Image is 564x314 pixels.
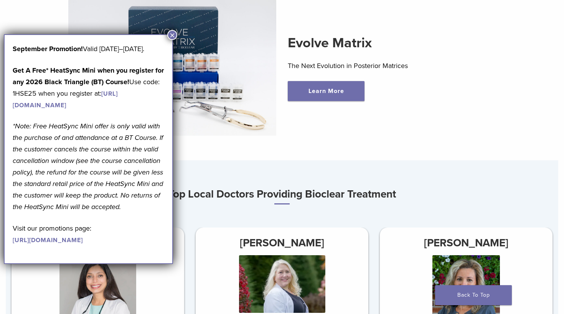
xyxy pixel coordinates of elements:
a: Learn More [288,81,364,101]
h2: Evolve Matrix [288,34,496,52]
h3: [PERSON_NAME] [380,234,552,252]
a: [URL][DOMAIN_NAME] [13,236,83,244]
a: Back To Top [435,285,512,305]
em: *Note: Free HeatSync Mini offer is only valid with the purchase of and attendance at a BT Course.... [13,122,163,211]
button: Close [167,30,177,40]
b: September Promotion! [13,45,83,53]
p: Visit our promotions page: [13,223,164,246]
p: Valid [DATE]–[DATE]. [13,43,164,55]
img: Dr. Michelle Gifford [239,255,325,313]
strong: Get A Free* HeatSync Mini when you register for any 2026 Black Triangle (BT) Course! [13,66,164,86]
p: Use code: 1HSE25 when you register at: [13,65,164,111]
h3: [PERSON_NAME] [196,234,368,252]
a: [URL][DOMAIN_NAME] [13,90,118,109]
h3: Top Local Doctors Providing Bioclear Treatment [6,185,558,204]
p: The Next Evolution in Posterior Matrices [288,60,496,71]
